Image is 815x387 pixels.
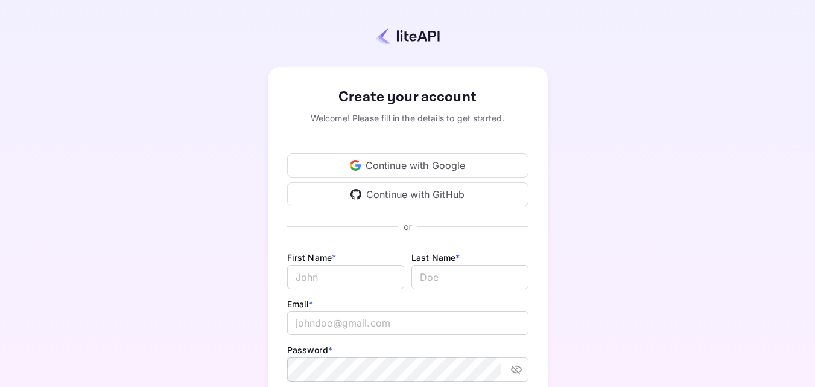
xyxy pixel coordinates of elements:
label: Password [287,345,332,355]
div: Continue with GitHub [287,182,528,206]
div: Welcome! Please fill in the details to get started. [287,112,528,124]
input: John [287,265,404,289]
div: Continue with Google [287,153,528,178]
div: Create your account [287,86,528,108]
label: Last Name [411,252,460,263]
input: Doe [411,265,528,289]
button: toggle password visibility [506,359,527,380]
label: First Name [287,252,337,263]
label: Email [287,299,314,309]
img: liteapi [376,27,440,45]
input: johndoe@gmail.com [287,311,528,335]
